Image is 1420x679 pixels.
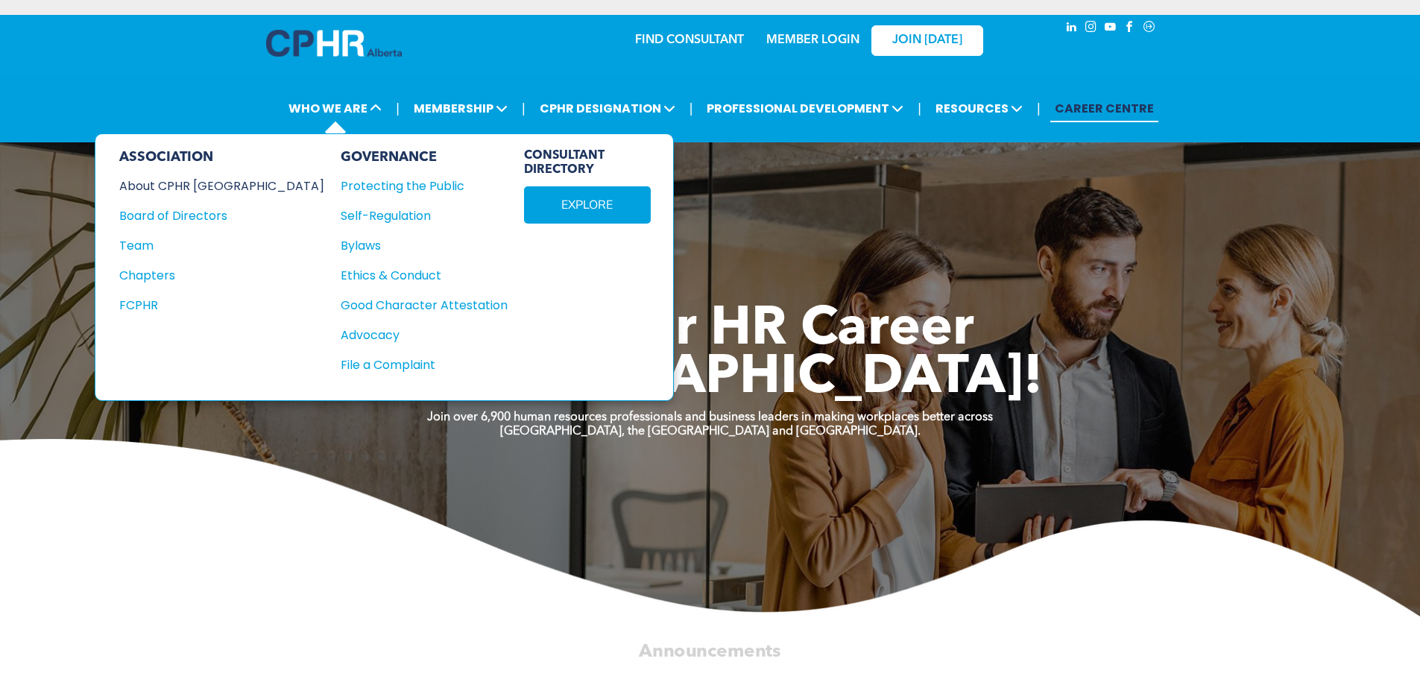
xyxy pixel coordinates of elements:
li: | [396,93,400,124]
div: GOVERNANCE [341,149,508,165]
a: JOIN [DATE] [871,25,983,56]
a: CAREER CENTRE [1050,95,1158,122]
a: Social network [1141,19,1158,39]
a: instagram [1083,19,1099,39]
a: FIND CONSULTANT [635,34,744,46]
span: JOIN [DATE] [892,34,962,48]
a: FCPHR [119,296,324,315]
span: Announcements [639,642,780,660]
span: MEMBERSHIP [409,95,512,122]
a: Board of Directors [119,206,324,225]
a: EXPLORE [524,186,651,224]
a: Advocacy [341,326,508,344]
a: Ethics & Conduct [341,266,508,285]
span: CPHR DESIGNATION [535,95,680,122]
a: linkedin [1064,19,1080,39]
div: Bylaws [341,236,491,255]
li: | [1037,93,1041,124]
a: facebook [1122,19,1138,39]
span: RESOURCES [931,95,1027,122]
div: Team [119,236,304,255]
div: About CPHR [GEOGRAPHIC_DATA] [119,177,304,195]
a: Protecting the Public [341,177,508,195]
a: Good Character Attestation [341,296,508,315]
span: WHO WE ARE [284,95,386,122]
div: Board of Directors [119,206,304,225]
span: PROFESSIONAL DEVELOPMENT [702,95,908,122]
span: Take Your HR Career [446,303,974,357]
div: Chapters [119,266,304,285]
strong: Join over 6,900 human resources professionals and business leaders in making workplaces better ac... [427,411,993,423]
a: Self-Regulation [341,206,508,225]
div: File a Complaint [341,356,491,374]
a: Team [119,236,324,255]
span: To [GEOGRAPHIC_DATA]! [378,352,1043,405]
a: About CPHR [GEOGRAPHIC_DATA] [119,177,324,195]
li: | [918,93,921,124]
a: youtube [1102,19,1119,39]
img: A blue and white logo for cp alberta [266,30,402,57]
strong: [GEOGRAPHIC_DATA], the [GEOGRAPHIC_DATA] and [GEOGRAPHIC_DATA]. [500,426,921,438]
a: MEMBER LOGIN [766,34,859,46]
span: CONSULTANT DIRECTORY [524,149,651,177]
li: | [522,93,526,124]
li: | [690,93,693,124]
div: Good Character Attestation [341,296,491,315]
div: Ethics & Conduct [341,266,491,285]
div: Protecting the Public [341,177,491,195]
div: Self-Regulation [341,206,491,225]
div: FCPHR [119,296,304,315]
a: Bylaws [341,236,508,255]
div: Advocacy [341,326,491,344]
a: Chapters [119,266,324,285]
div: ASSOCIATION [119,149,324,165]
a: File a Complaint [341,356,508,374]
